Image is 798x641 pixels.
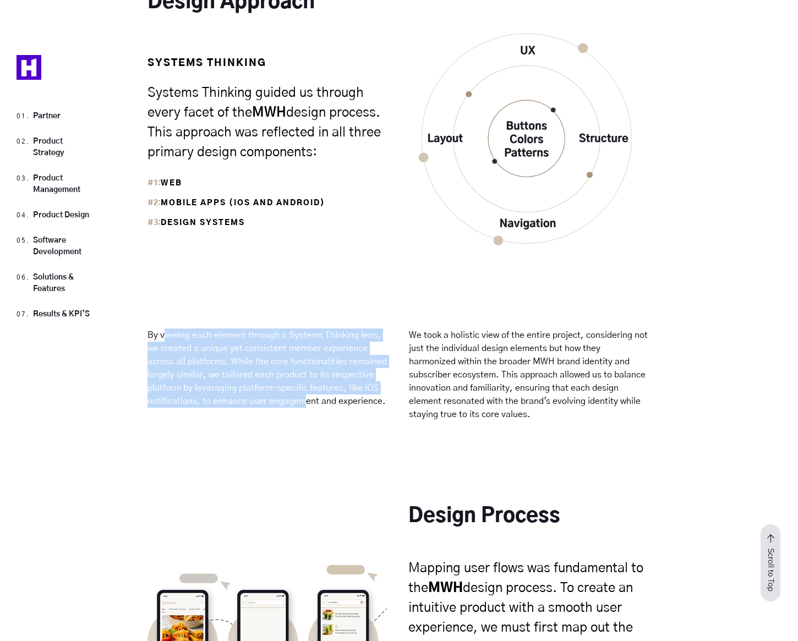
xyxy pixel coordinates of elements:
[33,237,81,256] a: Software Development
[252,106,286,119] strong: MWH
[408,504,647,547] h2: Design Process
[33,273,74,293] a: Solutions & Features
[33,112,61,120] a: Partner
[33,138,64,157] a: Product Strategy
[428,582,463,595] strong: MWH
[33,174,80,194] a: Product Management
[17,55,41,80] img: Heady
[399,15,648,264] img: Design Approach Animation
[147,179,161,187] span: #1:
[147,219,161,227] span: #3:
[761,524,780,601] button: Go to top
[33,211,89,219] a: Product Design
[147,328,389,408] p: By viewing each element through a Systems Thinking lens, we created a unique yet consistent membe...
[147,199,161,207] span: #2:
[409,328,651,421] p: We took a holistic view of the entire project, considering not just the individual design element...
[33,310,90,318] a: Results & KPI’S
[147,21,266,78] span: Systems Thinking
[761,524,780,601] img: scroll-top
[147,173,399,233] p: WEB MOBILE APPS (iOS and android) design systems
[147,83,399,162] h4: Systems Thinking guided us through every facet of the design process. This approach was reflected...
